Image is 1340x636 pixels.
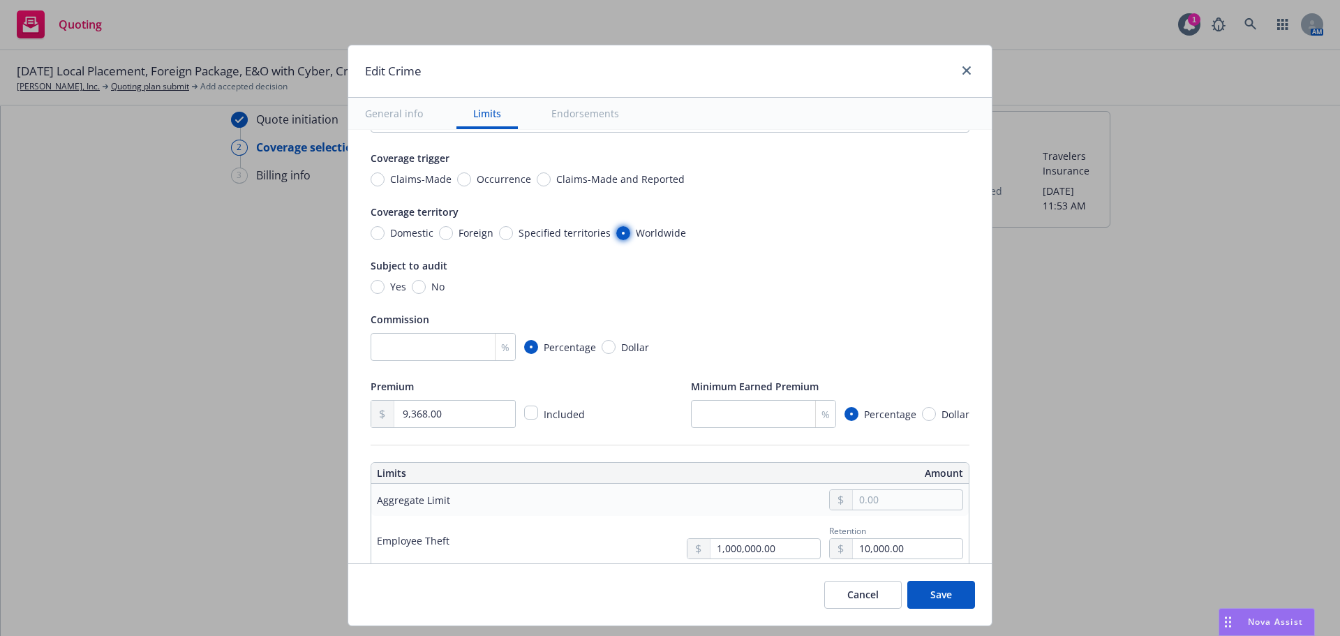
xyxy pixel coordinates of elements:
input: 0.00 [853,490,962,510]
input: Specified territories [499,226,513,240]
input: Foreign [439,226,453,240]
button: Limits [456,98,518,129]
span: % [501,340,509,355]
span: Dollar [941,407,969,422]
span: Worldwide [636,225,686,240]
span: Subject to audit [371,259,447,272]
span: Specified territories [519,225,611,240]
button: Endorsements [535,98,636,129]
input: Domestic [371,226,385,240]
button: Save [907,581,975,609]
input: No [412,280,426,294]
button: Cancel [824,581,902,609]
span: Foreign [459,225,493,240]
input: Dollar [602,340,616,354]
span: Dollar [621,340,649,355]
span: Claims-Made and Reported [556,172,685,186]
button: Nova Assist [1219,608,1315,636]
span: No [431,279,445,294]
input: Dollar [922,407,936,421]
input: 0.00 [394,401,515,427]
span: Included [544,408,585,421]
input: Claims-Made [371,172,385,186]
div: Drag to move [1219,609,1237,635]
input: Percentage [844,407,858,421]
span: Domestic [390,225,433,240]
span: Percentage [864,407,916,422]
input: Yes [371,280,385,294]
span: Nova Assist [1248,616,1303,628]
button: General info [348,98,440,129]
th: Limits [371,463,610,484]
span: Retention [829,525,866,537]
span: % [821,407,830,422]
th: Amount [676,463,969,484]
span: Commission [371,313,429,326]
div: Aggregate Limit [377,493,450,508]
input: Worldwide [616,226,630,240]
span: Yes [390,279,406,294]
input: Percentage [524,340,538,354]
input: 0.00 [710,539,820,559]
a: close [958,62,975,79]
input: Claims-Made and Reported [537,172,551,186]
input: Occurrence [457,172,471,186]
span: Occurrence [477,172,531,186]
span: Coverage territory [371,205,459,219]
span: Claims-Made [390,172,452,186]
span: Minimum Earned Premium [691,380,819,393]
input: 0.00 [853,539,962,559]
span: Percentage [544,340,596,355]
span: Premium [371,380,414,393]
span: Coverage trigger [371,151,449,165]
div: Employee Theft [377,533,449,548]
h1: Edit Crime [365,62,422,80]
